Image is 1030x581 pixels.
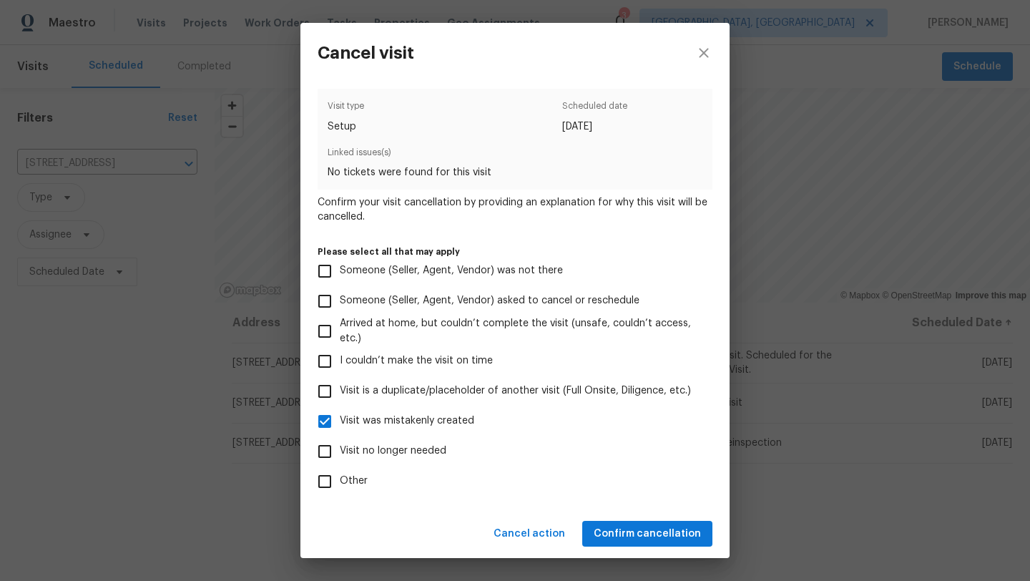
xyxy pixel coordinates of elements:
button: close [678,23,730,83]
span: Visit type [328,99,364,119]
span: No tickets were found for this visit [328,165,702,180]
span: I couldn’t make the visit on time [340,353,493,368]
span: Someone (Seller, Agent, Vendor) was not there [340,263,563,278]
span: Setup [328,119,364,134]
span: Visit no longer needed [340,444,446,459]
span: Someone (Seller, Agent, Vendor) asked to cancel or reschedule [340,293,639,308]
span: Visit was mistakenly created [340,414,474,429]
span: Other [340,474,368,489]
button: Cancel action [488,521,571,547]
label: Please select all that may apply [318,248,712,256]
span: Confirm cancellation [594,525,701,543]
span: Confirm your visit cancellation by providing an explanation for why this visit will be cancelled. [318,195,712,224]
span: Visit is a duplicate/placeholder of another visit (Full Onsite, Diligence, etc.) [340,384,691,399]
span: Arrived at home, but couldn’t complete the visit (unsafe, couldn’t access, etc.) [340,316,701,346]
h3: Cancel visit [318,43,414,63]
button: Confirm cancellation [582,521,712,547]
span: Linked issues(s) [328,145,702,165]
span: [DATE] [562,119,627,134]
span: Cancel action [494,525,565,543]
span: Scheduled date [562,99,627,119]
